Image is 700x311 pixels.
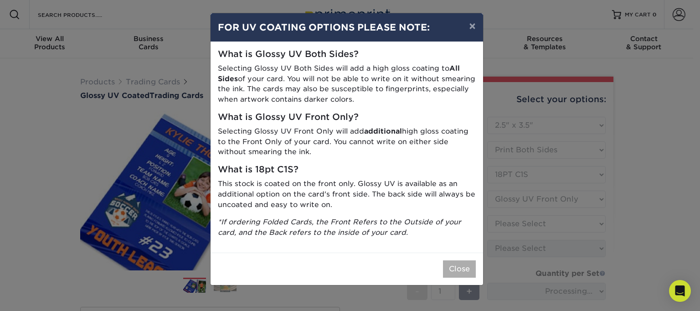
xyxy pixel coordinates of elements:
p: Selecting Glossy UV Front Only will add high gloss coating to the Front Only of your card. You ca... [218,126,476,157]
p: This stock is coated on the front only. Glossy UV is available as an additional option on the car... [218,179,476,210]
h5: What is 18pt C1S? [218,165,476,175]
i: *If ordering Folded Cards, the Front Refers to the Outside of your card, and the Back refers to t... [218,218,461,237]
h5: What is Glossy UV Both Sides? [218,49,476,60]
h4: FOR UV COATING OPTIONS PLEASE NOTE: [218,21,476,34]
button: Close [443,260,476,278]
strong: additional [364,127,402,135]
button: × [462,13,483,39]
p: Selecting Glossy UV Both Sides will add a high gloss coating to of your card. You will not be abl... [218,63,476,105]
strong: All Sides [218,64,460,83]
div: Open Intercom Messenger [669,280,691,302]
h5: What is Glossy UV Front Only? [218,112,476,123]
